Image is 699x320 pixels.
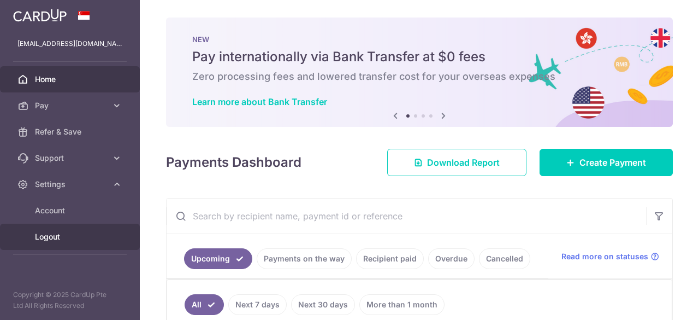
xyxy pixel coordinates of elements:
h6: Zero processing fees and lowered transfer cost for your overseas expenses [192,70,647,83]
span: Read more on statuses [561,251,648,262]
span: Settings [35,179,107,190]
img: CardUp [13,9,67,22]
a: More than 1 month [359,294,445,315]
a: Upcoming [184,248,252,269]
h4: Payments Dashboard [166,153,301,172]
a: Next 7 days [228,294,287,315]
a: Payments on the way [257,248,352,269]
a: Next 30 days [291,294,355,315]
span: Support [35,153,107,164]
a: All [185,294,224,315]
span: Download Report [427,156,500,169]
span: Create Payment [579,156,646,169]
a: Cancelled [479,248,530,269]
a: Learn more about Bank Transfer [192,96,327,107]
a: Create Payment [540,149,673,176]
span: Pay [35,100,107,111]
span: Logout [35,231,107,242]
a: Overdue [428,248,475,269]
p: NEW [192,35,647,44]
a: Download Report [387,149,526,176]
span: Home [35,74,107,85]
span: Refer & Save [35,126,107,137]
input: Search by recipient name, payment id or reference [167,199,646,234]
img: Bank transfer banner [166,18,673,127]
p: [EMAIL_ADDRESS][DOMAIN_NAME] [17,38,122,49]
a: Read more on statuses [561,251,659,262]
a: Recipient paid [356,248,424,269]
span: Account [35,205,107,216]
h5: Pay internationally via Bank Transfer at $0 fees [192,48,647,66]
